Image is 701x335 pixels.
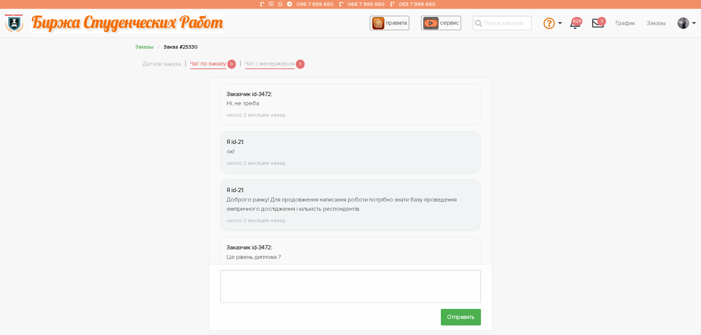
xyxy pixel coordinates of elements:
a: Чат по заказу [190,59,226,70]
strong: Я id-21: [227,186,244,194]
img: motto-2ce64da2796df845c65ce8f9480b9c9d679903764b3ca6da4b6de107518df0fe.gif [31,13,224,33]
a: 629 [564,13,586,33]
a: 063 7 999 660 [399,1,435,7]
div: около 2 месяцев назад [227,159,475,167]
a: Заказы [641,16,672,30]
span: правила [386,19,407,26]
img: play_icon-49f7f135c9dc9a03216cfdbccbe1e3994649169d890fb554cedf0eac35a01ba8.png [423,17,439,29]
div: Ні, не треба [227,99,475,108]
li: Заказ #25330 [164,43,198,51]
span: сервис [440,19,459,26]
span: 3 [597,17,606,26]
div: ок! [227,147,475,157]
input: Поиск заказов [473,16,532,30]
img: logo-135dea9cf721667cc4ddb0c1795e3ba8b7f362e3d0c04e2cc90b931989920324.png [4,13,24,33]
a: сервис [421,16,461,30]
strong: Я id-21: [227,138,244,146]
a: 096 7 999 660 [297,1,333,7]
a: 066 7 999 660 [348,1,385,7]
a: Заказы [135,44,153,50]
a: Детали заказа [143,60,181,69]
img: 20171208_160937.jpg [678,17,689,29]
div: Доброго ранку! Для продовження написання роботи потрібно знати базу проведення емпіричного дослід... [227,195,475,214]
img: agreement_icon-feca34a61ba7f3d1581b08bc946b2ec1ccb426f67415f344566775c155b7f62c.png [372,17,385,29]
span: 1 [296,60,305,69]
span: 629 [571,17,583,26]
a: 3 [586,13,610,33]
span: 0 [227,60,236,69]
a: Чат с менеджером [245,59,295,70]
input: Отправить [441,309,481,325]
strong: Заказчик id-3472: [227,90,272,98]
div: около 2 месяцев назад [227,111,475,119]
strong: Заказчик id-3472: [227,244,272,251]
a: правила [370,16,409,30]
div: Це рівень диплома ? [227,253,475,262]
div: около 2 месяцев назад [227,216,475,225]
a: График [610,16,641,30]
